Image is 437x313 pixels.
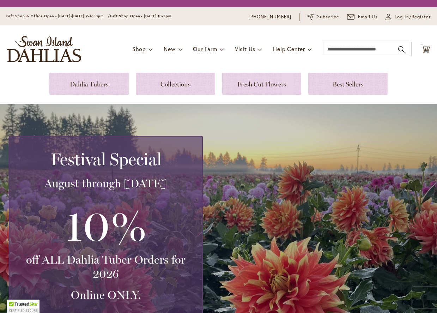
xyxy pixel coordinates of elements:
[307,13,339,20] a: Subscribe
[18,149,194,169] h2: Festival Special
[7,36,81,62] a: store logo
[18,288,194,302] h3: Online ONLY.
[164,45,175,53] span: New
[18,176,194,191] h3: August through [DATE]
[386,13,431,20] a: Log In/Register
[7,300,40,313] div: TrustedSite Certified
[193,45,217,53] span: Our Farm
[317,13,339,20] span: Subscribe
[18,198,194,253] h3: 10%
[347,13,378,20] a: Email Us
[110,14,171,18] span: Gift Shop Open - [DATE] 10-3pm
[358,13,378,20] span: Email Us
[6,14,110,18] span: Gift Shop & Office Open - [DATE]-[DATE] 9-4:30pm /
[398,44,405,55] button: Search
[18,253,194,281] h3: off ALL Dahlia Tuber Orders for 2026
[273,45,305,53] span: Help Center
[132,45,146,53] span: Shop
[395,13,431,20] span: Log In/Register
[235,45,255,53] span: Visit Us
[249,13,291,20] a: [PHONE_NUMBER]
